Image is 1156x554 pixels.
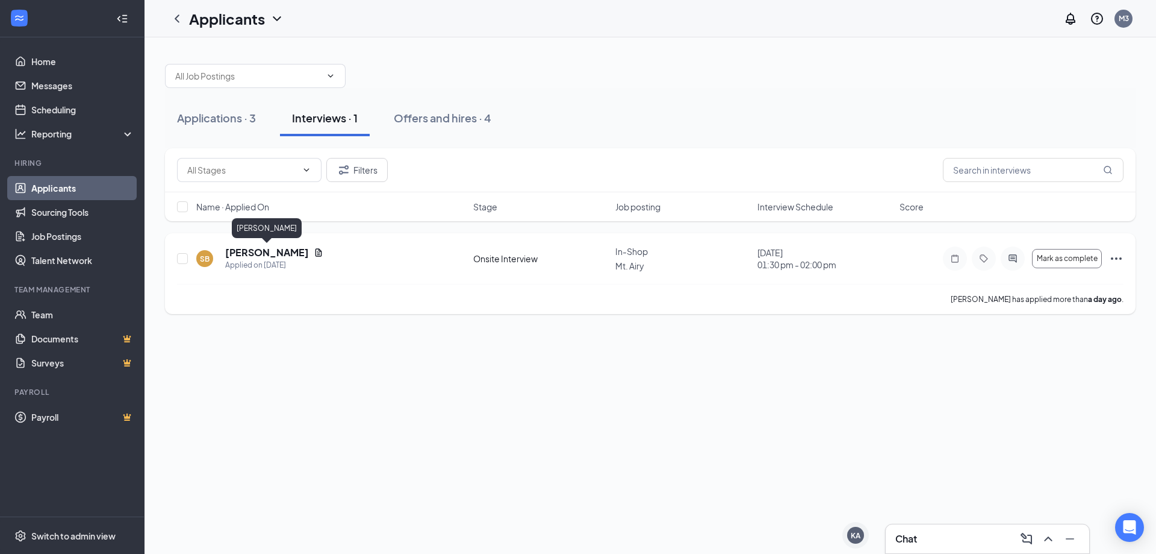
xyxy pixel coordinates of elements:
span: Stage [473,201,497,213]
a: Applicants [31,176,134,200]
div: SB [200,254,210,264]
svg: ComposeMessage [1019,532,1034,546]
div: Onsite Interview [473,253,608,265]
div: Applications · 3 [177,110,256,125]
h3: Chat [895,532,917,546]
input: Search in interviews [943,158,1123,182]
svg: Notifications [1063,11,1078,26]
a: Talent Network [31,248,134,272]
svg: ChevronDown [302,165,311,175]
span: Job posting [615,201,660,213]
h1: Applicants [189,8,265,29]
input: All Stages [187,163,297,177]
div: KA [851,530,860,541]
span: Name · Applied On [196,201,269,213]
h5: [PERSON_NAME] [225,246,309,259]
span: 01:30 pm - 02:00 pm [757,259,892,271]
svg: Analysis [14,128,26,140]
b: a day ago [1088,295,1122,304]
svg: Settings [14,530,26,542]
div: Offers and hires · 4 [394,110,491,125]
a: SurveysCrown [31,351,134,375]
div: Open Intercom Messenger [1115,513,1144,542]
div: [DATE] [757,247,892,271]
a: Scheduling [31,98,134,122]
p: [PERSON_NAME] has applied more than . [951,294,1123,304]
svg: WorkstreamLogo [13,12,25,24]
a: Team [31,303,134,327]
svg: Collapse [116,13,128,25]
svg: Note [948,254,962,263]
div: [PERSON_NAME] [232,218,302,238]
div: M3 [1119,13,1129,24]
div: Switch to admin view [31,530,116,542]
svg: Tag [977,254,991,263]
svg: Filter [337,163,351,177]
svg: MagnifyingGlass [1103,165,1113,175]
div: Payroll [14,387,132,397]
p: Mt. Airy [615,260,750,272]
a: DocumentsCrown [31,327,134,351]
svg: ChevronUp [1041,532,1055,546]
button: Filter Filters [326,158,388,182]
a: Messages [31,74,134,98]
span: In-Shop [615,246,648,257]
span: Mark as complete [1037,254,1098,263]
a: Job Postings [31,224,134,248]
input: All Job Postings [175,69,321,83]
button: ComposeMessage [1017,529,1036,549]
button: Minimize [1060,529,1080,549]
a: Home [31,49,134,74]
a: PayrollCrown [31,405,134,429]
div: Interviews · 1 [292,110,358,125]
button: Mark as complete [1032,249,1102,268]
div: Applied on [DATE] [225,259,323,271]
svg: ChevronDown [326,71,335,81]
button: ChevronUp [1039,529,1058,549]
svg: ActiveChat [1005,254,1020,263]
div: Hiring [14,158,132,168]
div: Reporting [31,128,135,140]
svg: ChevronLeft [170,11,184,26]
span: Interview Schedule [757,201,833,213]
div: Team Management [14,285,132,295]
span: Score [900,201,924,213]
svg: Document [314,248,323,257]
svg: Ellipses [1109,251,1123,266]
svg: ChevronDown [270,11,284,26]
svg: QuestionInfo [1090,11,1104,26]
a: Sourcing Tools [31,200,134,224]
svg: Minimize [1063,532,1077,546]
